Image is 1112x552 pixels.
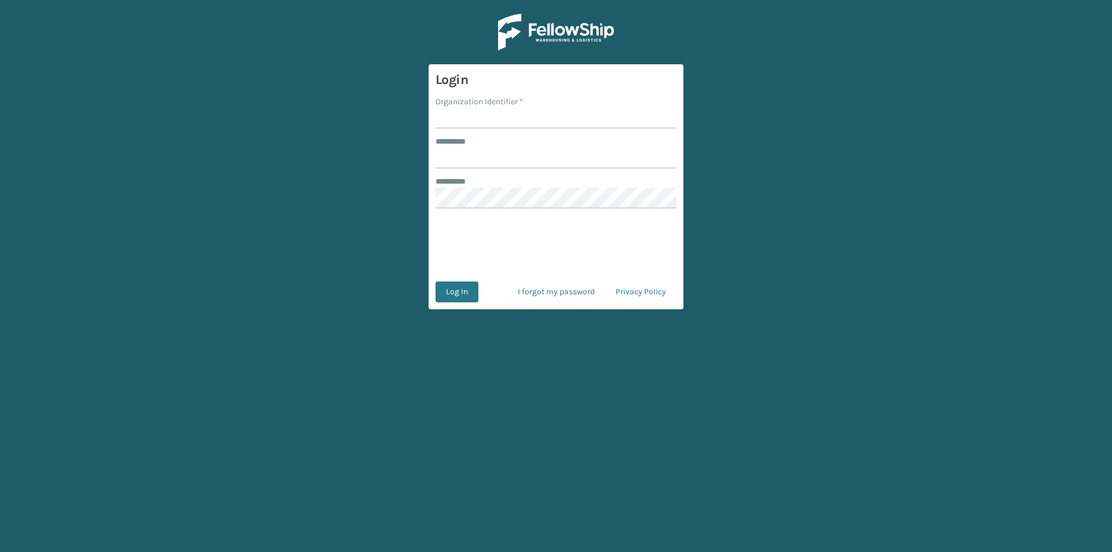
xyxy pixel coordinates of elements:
[605,282,676,302] a: Privacy Policy
[498,14,614,50] img: Logo
[436,71,676,89] h3: Login
[436,96,523,108] label: Organization Identifier
[468,222,644,268] iframe: reCAPTCHA
[507,282,605,302] a: I forgot my password
[436,282,478,302] button: Log In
